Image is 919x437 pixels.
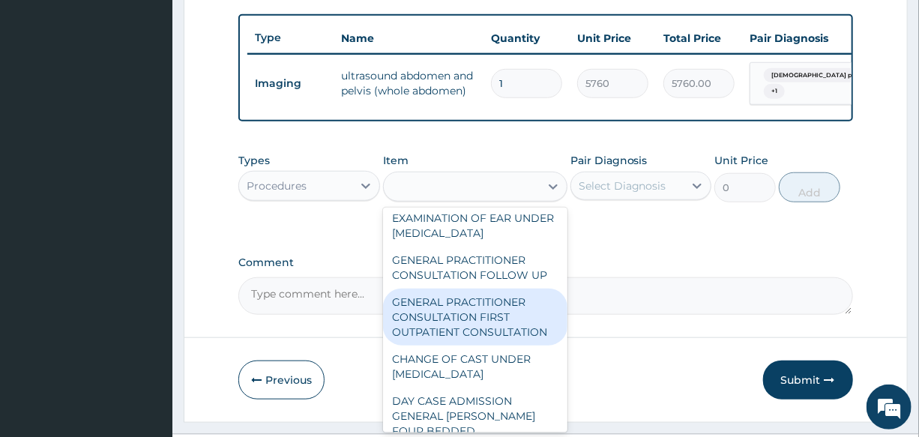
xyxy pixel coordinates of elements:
button: Previous [238,361,325,400]
th: Quantity [483,23,570,53]
div: Procedures [247,178,307,193]
div: EXAMINATION OF EAR UNDER [MEDICAL_DATA] [383,205,567,247]
textarea: Type your message and hit 'Enter' [7,284,286,337]
span: We're online! [87,126,207,277]
button: Submit [763,361,853,400]
button: Add [779,172,840,202]
th: Total Price [656,23,742,53]
div: GENERAL PRACTITIONER CONSULTATION FOLLOW UP [383,247,567,289]
div: CHANGE OF CAST UNDER [MEDICAL_DATA] [383,346,567,388]
div: Chat with us now [78,84,252,103]
th: Type [247,24,334,52]
div: GENERAL PRACTITIONER CONSULTATION FIRST OUTPATIENT CONSULTATION [383,289,567,346]
img: d_794563401_company_1708531726252_794563401 [28,75,61,112]
td: Imaging [247,70,334,97]
div: Select Diagnosis [579,178,666,193]
th: Unit Price [570,23,656,53]
label: Pair Diagnosis [570,153,648,168]
label: Unit Price [714,153,768,168]
label: Item [383,153,409,168]
th: Pair Diagnosis [742,23,907,53]
td: ultrasound abdomen and pelvis (whole abdomen) [334,61,483,106]
label: Types [238,154,270,167]
span: + 1 [764,84,785,99]
th: Name [334,23,483,53]
div: Minimize live chat window [246,7,282,43]
label: Comment [238,256,852,269]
